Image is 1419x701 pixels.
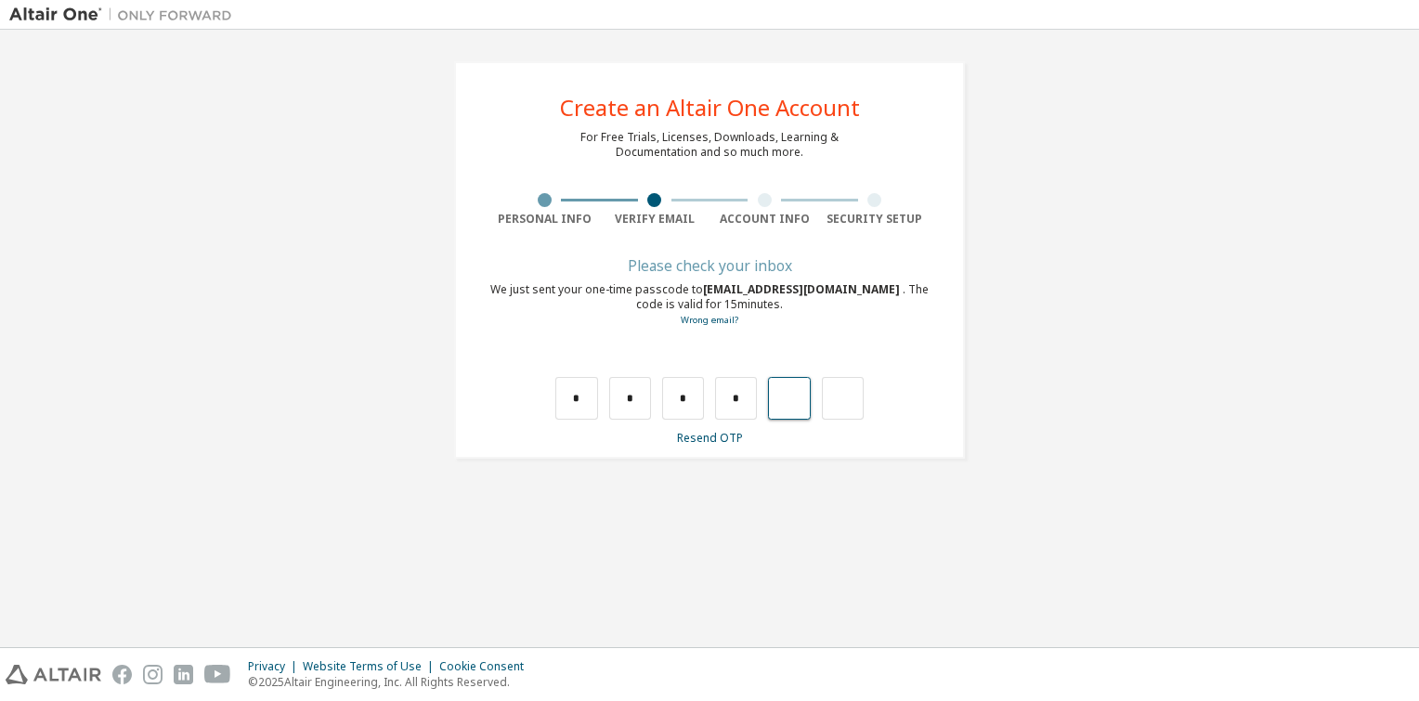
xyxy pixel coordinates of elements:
div: Privacy [248,659,303,674]
img: instagram.svg [143,665,163,684]
div: Personal Info [489,212,600,227]
div: For Free Trials, Licenses, Downloads, Learning & Documentation and so much more. [580,130,839,160]
a: Go back to the registration form [681,314,738,326]
div: Cookie Consent [439,659,535,674]
div: We just sent your one-time passcode to . The code is valid for 15 minutes. [489,282,930,328]
img: facebook.svg [112,665,132,684]
div: Please check your inbox [489,260,930,271]
img: linkedin.svg [174,665,193,684]
span: [EMAIL_ADDRESS][DOMAIN_NAME] [703,281,903,297]
div: Create an Altair One Account [560,97,860,119]
img: Altair One [9,6,241,24]
div: Account Info [709,212,820,227]
div: Security Setup [820,212,931,227]
img: youtube.svg [204,665,231,684]
div: Verify Email [600,212,710,227]
div: Website Terms of Use [303,659,439,674]
a: Resend OTP [677,430,743,446]
p: © 2025 Altair Engineering, Inc. All Rights Reserved. [248,674,535,690]
img: altair_logo.svg [6,665,101,684]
